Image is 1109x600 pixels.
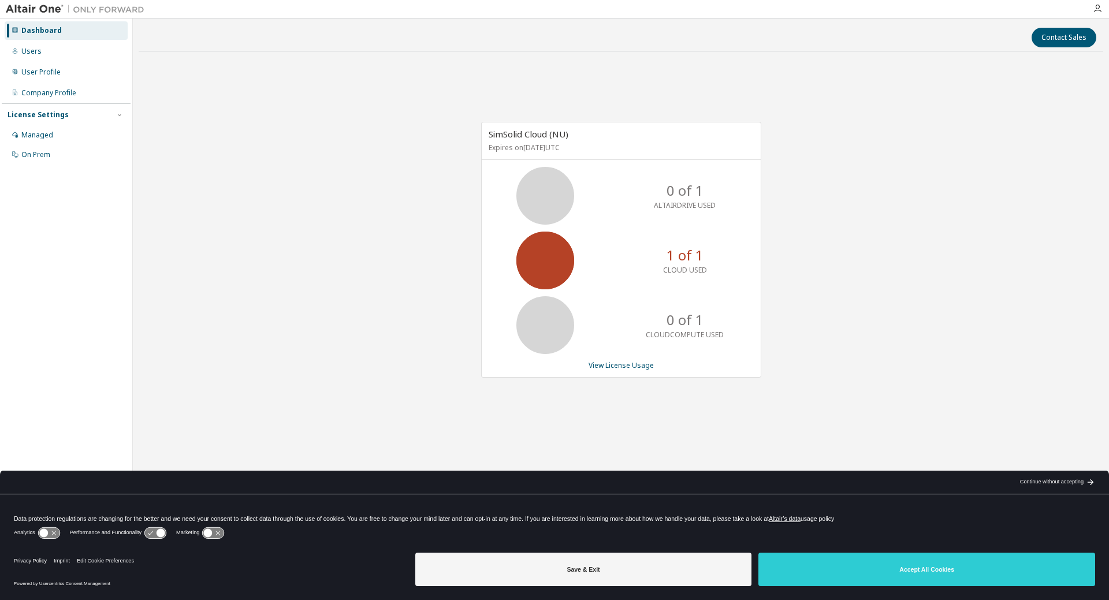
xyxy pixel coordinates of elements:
[667,245,704,265] p: 1 of 1
[21,68,61,77] div: User Profile
[21,47,42,56] div: Users
[654,200,716,210] p: ALTAIRDRIVE USED
[8,110,69,120] div: License Settings
[663,265,707,275] p: CLOUD USED
[1032,28,1096,47] button: Contact Sales
[489,143,751,152] p: Expires on [DATE] UTC
[21,88,76,98] div: Company Profile
[489,128,568,140] span: SimSolid Cloud (NU)
[589,360,654,370] a: View License Usage
[6,3,150,15] img: Altair One
[21,150,50,159] div: On Prem
[646,330,724,340] p: CLOUDCOMPUTE USED
[667,181,704,200] p: 0 of 1
[21,26,62,35] div: Dashboard
[21,131,53,140] div: Managed
[667,310,704,330] p: 0 of 1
